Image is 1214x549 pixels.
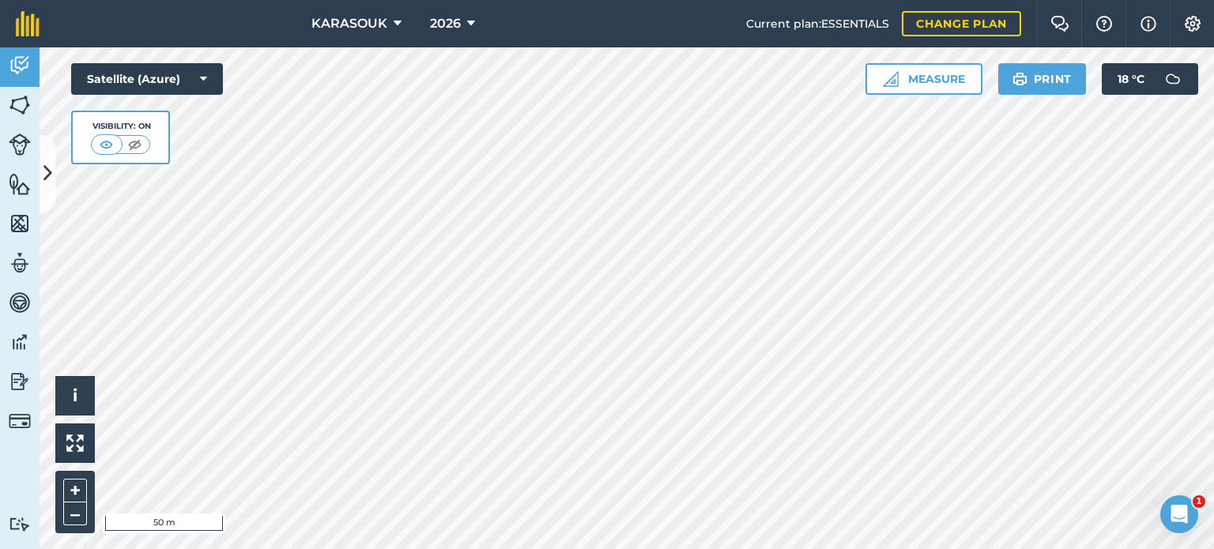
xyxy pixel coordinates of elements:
[430,14,461,33] span: 2026
[1140,14,1156,33] img: svg+xml;base64,PHN2ZyB4bWxucz0iaHR0cDovL3d3dy53My5vcmcvMjAwMC9zdmciIHdpZHRoPSIxNyIgaGVpZ2h0PSIxNy...
[1102,63,1198,95] button: 18 °C
[1193,495,1205,508] span: 1
[63,479,87,502] button: +
[1050,16,1069,32] img: Two speech bubbles overlapping with the left bubble in the forefront
[9,410,31,432] img: svg+xml;base64,PD94bWwgdmVyc2lvbj0iMS4wIiBlbmNvZGluZz0idXRmLTgiPz4KPCEtLSBHZW5lcmF0b3I6IEFkb2JlIE...
[73,385,77,405] span: i
[96,137,116,152] img: svg+xml;base64,PHN2ZyB4bWxucz0iaHR0cDovL3d3dy53My5vcmcvMjAwMC9zdmciIHdpZHRoPSI1MCIgaGVpZ2h0PSI0MC...
[91,120,151,133] div: Visibility: On
[71,63,223,95] button: Satellite (Azure)
[9,517,31,532] img: svg+xml;base64,PD94bWwgdmVyc2lvbj0iMS4wIiBlbmNvZGluZz0idXRmLTgiPz4KPCEtLSBHZW5lcmF0b3I6IEFkb2JlIE...
[9,172,31,196] img: svg+xml;base64,PHN2ZyB4bWxucz0iaHR0cDovL3d3dy53My5vcmcvMjAwMC9zdmciIHdpZHRoPSI1NiIgaGVpZ2h0PSI2MC...
[16,11,40,36] img: fieldmargin Logo
[9,291,31,314] img: svg+xml;base64,PD94bWwgdmVyc2lvbj0iMS4wIiBlbmNvZGluZz0idXRmLTgiPz4KPCEtLSBHZW5lcmF0b3I6IEFkb2JlIE...
[1118,63,1144,95] span: 18 ° C
[55,376,95,416] button: i
[1157,63,1189,95] img: svg+xml;base64,PD94bWwgdmVyc2lvbj0iMS4wIiBlbmNvZGluZz0idXRmLTgiPz4KPCEtLSBHZW5lcmF0b3I6IEFkb2JlIE...
[125,137,145,152] img: svg+xml;base64,PHN2ZyB4bWxucz0iaHR0cDovL3d3dy53My5vcmcvMjAwMC9zdmciIHdpZHRoPSI1MCIgaGVpZ2h0PSI0MC...
[1012,70,1027,88] img: svg+xml;base64,PHN2ZyB4bWxucz0iaHR0cDovL3d3dy53My5vcmcvMjAwMC9zdmciIHdpZHRoPSIxOSIgaGVpZ2h0PSIyNC...
[9,133,31,156] img: svg+xml;base64,PD94bWwgdmVyc2lvbj0iMS4wIiBlbmNvZGluZz0idXRmLTgiPz4KPCEtLSBHZW5lcmF0b3I6IEFkb2JlIE...
[9,370,31,393] img: svg+xml;base64,PD94bWwgdmVyc2lvbj0iMS4wIiBlbmNvZGluZz0idXRmLTgiPz4KPCEtLSBHZW5lcmF0b3I6IEFkb2JlIE...
[902,11,1021,36] a: Change plan
[1183,16,1202,32] img: A cog icon
[9,93,31,117] img: svg+xml;base64,PHN2ZyB4bWxucz0iaHR0cDovL3d3dy53My5vcmcvMjAwMC9zdmciIHdpZHRoPSI1NiIgaGVpZ2h0PSI2MC...
[311,14,387,33] span: KARASOUK
[1095,16,1114,32] img: A question mark icon
[9,330,31,354] img: svg+xml;base64,PD94bWwgdmVyc2lvbj0iMS4wIiBlbmNvZGluZz0idXRmLTgiPz4KPCEtLSBHZW5lcmF0b3I6IEFkb2JlIE...
[998,63,1087,95] button: Print
[883,71,899,87] img: Ruler icon
[746,15,889,32] span: Current plan : ESSENTIALS
[63,502,87,525] button: –
[9,212,31,235] img: svg+xml;base64,PHN2ZyB4bWxucz0iaHR0cDovL3d3dy53My5vcmcvMjAwMC9zdmciIHdpZHRoPSI1NiIgaGVpZ2h0PSI2MC...
[9,251,31,275] img: svg+xml;base64,PD94bWwgdmVyc2lvbj0iMS4wIiBlbmNvZGluZz0idXRmLTgiPz4KPCEtLSBHZW5lcmF0b3I6IEFkb2JlIE...
[865,63,982,95] button: Measure
[9,54,31,77] img: svg+xml;base64,PD94bWwgdmVyc2lvbj0iMS4wIiBlbmNvZGluZz0idXRmLTgiPz4KPCEtLSBHZW5lcmF0b3I6IEFkb2JlIE...
[1160,495,1198,533] iframe: Intercom live chat
[66,434,84,452] img: Four arrows, one pointing top left, one top right, one bottom right and the last bottom left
